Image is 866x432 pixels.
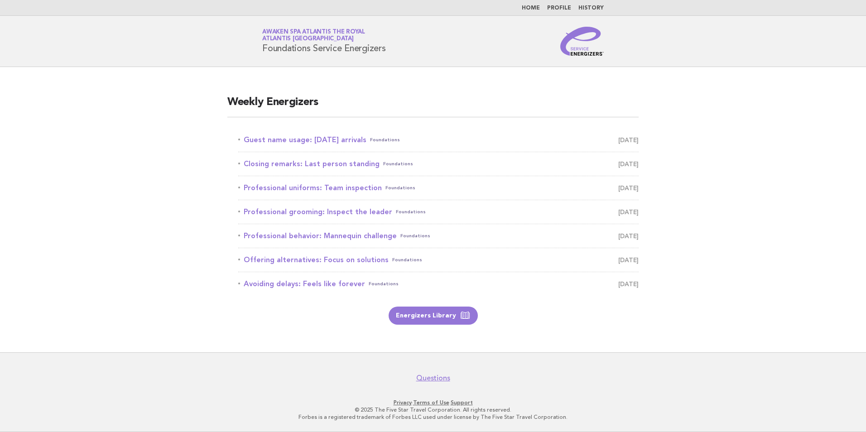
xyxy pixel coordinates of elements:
[618,206,639,218] span: [DATE]
[238,278,639,290] a: Avoiding delays: Feels like foreverFoundations [DATE]
[618,158,639,170] span: [DATE]
[238,230,639,242] a: Professional behavior: Mannequin challengeFoundations [DATE]
[369,278,399,290] span: Foundations
[227,95,639,117] h2: Weekly Energizers
[392,254,422,266] span: Foundations
[156,406,710,413] p: © 2025 The Five Star Travel Corporation. All rights reserved.
[238,134,639,146] a: Guest name usage: [DATE] arrivalsFoundations [DATE]
[547,5,571,11] a: Profile
[560,27,604,56] img: Service Energizers
[385,182,415,194] span: Foundations
[416,374,450,383] a: Questions
[618,230,639,242] span: [DATE]
[370,134,400,146] span: Foundations
[156,413,710,421] p: Forbes is a registered trademark of Forbes LLC used under license by The Five Star Travel Corpora...
[238,158,639,170] a: Closing remarks: Last person standingFoundations [DATE]
[238,254,639,266] a: Offering alternatives: Focus on solutionsFoundations [DATE]
[618,278,639,290] span: [DATE]
[522,5,540,11] a: Home
[389,307,478,325] a: Energizers Library
[156,399,710,406] p: · ·
[238,206,639,218] a: Professional grooming: Inspect the leaderFoundations [DATE]
[413,399,449,406] a: Terms of Use
[396,206,426,218] span: Foundations
[262,29,386,53] h1: Foundations Service Energizers
[578,5,604,11] a: History
[262,36,354,42] span: Atlantis [GEOGRAPHIC_DATA]
[400,230,430,242] span: Foundations
[618,254,639,266] span: [DATE]
[451,399,473,406] a: Support
[394,399,412,406] a: Privacy
[262,29,365,42] a: Awaken SPA Atlantis the RoyalAtlantis [GEOGRAPHIC_DATA]
[618,134,639,146] span: [DATE]
[618,182,639,194] span: [DATE]
[238,182,639,194] a: Professional uniforms: Team inspectionFoundations [DATE]
[383,158,413,170] span: Foundations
